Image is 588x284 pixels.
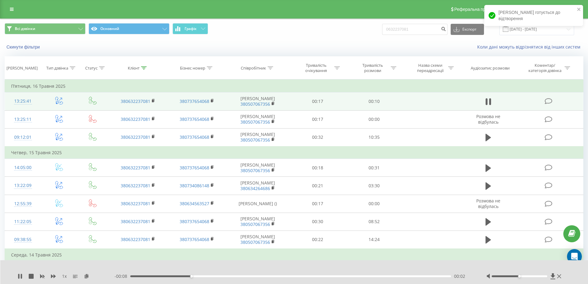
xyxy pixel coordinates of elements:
td: [PERSON_NAME] [226,159,290,177]
td: Четвер, 15 Травня 2025 [5,146,583,159]
div: Статус [85,66,98,71]
div: Клієнт [128,66,140,71]
span: Всі дзвінки [15,26,35,31]
a: 380737654068 [180,218,209,224]
button: close [577,7,581,13]
td: 03:30 [346,177,402,195]
div: Співробітник [241,66,266,71]
div: 09:38:55 [11,234,35,246]
a: 380632237081 [121,183,150,189]
div: Accessibility label [190,275,193,278]
a: 380734086148 [180,183,209,189]
div: Тривалість очікування [300,63,333,73]
a: 380507067356 [240,137,270,143]
a: 380737654068 [180,236,209,242]
a: 380634264686 [240,185,270,191]
td: П’ятниця, 16 Травня 2025 [5,80,583,92]
a: 380632237081 [121,236,150,242]
td: 00:17 [290,110,346,128]
td: [PERSON_NAME] [226,231,290,249]
td: 10:35 [346,128,402,146]
div: Назва схеми переадресації [414,63,447,73]
a: 380632237081 [121,98,150,104]
span: Розмова не відбулась [476,198,500,209]
div: Аудіозапис розмови [471,66,510,71]
div: Accessibility label [518,275,521,278]
button: Експорт [451,24,484,35]
td: 00:00 [346,110,402,128]
td: [PERSON_NAME] [226,92,290,110]
a: 380507067356 [240,239,270,245]
button: Всі дзвінки [5,23,85,34]
a: 380737654068 [180,134,209,140]
span: Графік [185,27,197,31]
td: 14:24 [346,231,402,249]
span: 00:02 [454,273,465,279]
td: 00:00 [346,195,402,213]
span: 1 x [62,273,67,279]
div: Коментар/категорія дзвінка [527,63,563,73]
div: 09:12:01 [11,131,35,143]
td: 00:30 [290,213,346,231]
td: 00:17 [290,195,346,213]
a: Коли дані можуть відрізнятися вiд інших систем [477,44,583,50]
div: 13:25:11 [11,113,35,125]
input: Пошук за номером [382,24,448,35]
div: 12:55:39 [11,198,35,210]
a: 380507067356 [240,119,270,125]
td: 00:10 [346,92,402,110]
td: [PERSON_NAME] [226,110,290,128]
td: 00:17 [290,92,346,110]
td: Середа, 14 Травня 2025 [5,249,583,261]
a: 380632237081 [121,116,150,122]
a: 380737654068 [180,116,209,122]
a: 380632237081 [121,218,150,224]
td: [PERSON_NAME] [226,128,290,146]
td: [PERSON_NAME] () [226,195,290,213]
span: Реферальна програма [454,7,500,12]
td: 00:21 [290,177,346,195]
div: Тип дзвінка [46,66,68,71]
div: 14:05:00 [11,162,35,174]
td: [PERSON_NAME] [226,177,290,195]
div: Open Intercom Messenger [567,249,582,264]
div: 13:22:09 [11,180,35,192]
a: 380507067356 [240,221,270,227]
td: 00:31 [346,159,402,177]
div: 11:22:05 [11,216,35,228]
a: 380632237081 [121,201,150,206]
a: 380632237081 [121,165,150,171]
div: Бізнес номер [180,66,205,71]
td: 00:18 [290,159,346,177]
div: [PERSON_NAME] [6,66,38,71]
button: Графік [173,23,208,34]
td: [PERSON_NAME] [226,213,290,231]
td: 00:22 [290,231,346,249]
a: 380737654068 [180,98,209,104]
div: [PERSON_NAME] готується до відтворення [484,5,583,26]
button: Скинути фільтри [5,44,43,50]
a: 380632237081 [121,134,150,140]
a: 380634563527 [180,201,209,206]
td: 08:52 [346,213,402,231]
a: 380737654068 [180,165,209,171]
div: 13:25:41 [11,95,35,107]
span: - 00:08 [115,273,130,279]
span: Розмова не відбулась [476,113,500,125]
a: 380507067356 [240,167,270,173]
td: 00:32 [290,128,346,146]
a: 380507067356 [240,101,270,107]
button: Основний [89,23,169,34]
div: Тривалість розмови [356,63,389,73]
